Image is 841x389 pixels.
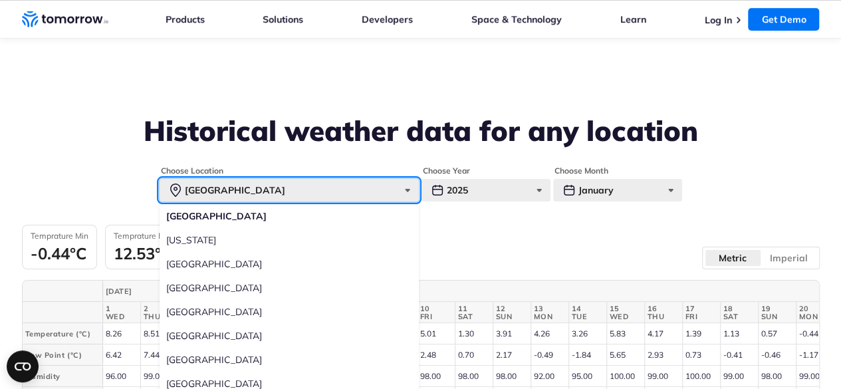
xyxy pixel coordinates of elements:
[704,14,731,26] a: Log In
[102,344,140,366] td: 6.42
[417,366,455,387] td: 98.00
[7,350,39,382] button: Open CMP widget
[720,344,758,366] td: -0.41
[572,313,604,321] span: TUE
[132,77,143,88] img: tab_keywords_by_traffic_grey.svg
[23,344,102,366] th: Dew Point (°C)
[160,276,419,300] label: [GEOGRAPHIC_DATA]
[471,13,562,25] a: Space & Technology
[160,179,419,201] div: [GEOGRAPHIC_DATA]
[568,323,606,344] td: 3.26
[160,166,225,176] legend: Choose Location
[166,13,205,25] a: Products
[531,366,568,387] td: 92.00
[758,344,796,366] td: -0.46
[534,313,566,321] span: MON
[606,366,644,387] td: 100.00
[648,305,679,313] span: 16
[458,305,490,313] span: 11
[553,179,682,201] div: January
[568,344,606,366] td: -1.84
[610,313,642,321] span: WED
[455,323,493,344] td: 1.30
[160,204,419,228] label: [GEOGRAPHIC_DATA]
[761,305,793,313] span: 19
[160,252,419,276] label: [GEOGRAPHIC_DATA]
[417,344,455,366] td: 2.48
[682,344,720,366] td: 0.73
[140,366,178,387] td: 99.00
[685,313,717,321] span: FRI
[761,313,793,321] span: SUN
[21,35,32,45] img: website_grey.svg
[796,323,834,344] td: -0.44
[796,366,834,387] td: 99.00
[496,305,528,313] span: 12
[35,35,176,45] div: Domain: [DATE][DOMAIN_NAME]
[620,13,646,25] a: Learn
[31,231,88,241] h3: Temprature Min
[644,323,682,344] td: 4.17
[140,323,178,344] td: 8.51
[144,305,176,313] span: 2
[685,305,717,313] span: 17
[21,21,32,32] img: logo_orange.svg
[496,313,528,321] span: SUN
[761,249,817,267] label: Imperial
[720,366,758,387] td: 99.00
[682,366,720,387] td: 100.00
[799,305,831,313] span: 20
[102,366,140,387] td: 96.00
[682,323,720,344] td: 1.39
[799,313,831,321] span: MON
[102,323,140,344] td: 8.26
[420,305,452,313] span: 10
[420,313,452,321] span: FRI
[144,313,176,321] span: THU
[758,323,796,344] td: 0.57
[723,313,755,321] span: SAT
[362,13,413,25] a: Developers
[493,344,531,366] td: 2.17
[114,243,174,263] div: 12.53°C
[458,313,490,321] span: SAT
[606,344,644,366] td: 5.65
[36,77,47,88] img: tab_domain_overview_orange.svg
[648,313,679,321] span: THU
[644,366,682,387] td: 99.00
[31,243,88,263] div: -0.44°C
[106,305,138,313] span: 1
[421,166,471,176] legend: Choose Year
[51,78,119,87] div: Domain Overview
[455,366,493,387] td: 98.00
[417,323,455,344] td: 5.01
[22,115,820,147] h2: Historical weather data for any location
[37,21,65,32] div: v 4.0.25
[160,324,419,348] label: [GEOGRAPHIC_DATA]
[421,179,550,201] div: 2025
[23,323,102,344] th: Temperature (°C)
[644,344,682,366] td: 2.93
[493,323,531,344] td: 3.91
[796,344,834,366] td: -1.17
[160,228,419,252] label: [US_STATE]
[160,300,419,324] label: [GEOGRAPHIC_DATA]
[553,166,610,176] legend: Choose Month
[455,344,493,366] td: 0.70
[114,231,174,241] h3: Temprature Max
[263,13,303,25] a: Solutions
[531,323,568,344] td: 4.26
[748,8,819,31] a: Get Demo
[140,344,178,366] td: 7.44
[705,249,761,267] label: Metric
[758,366,796,387] td: 98.00
[572,305,604,313] span: 14
[493,366,531,387] td: 98.00
[610,305,642,313] span: 15
[720,323,758,344] td: 1.13
[606,323,644,344] td: 5.83
[568,366,606,387] td: 95.00
[531,344,568,366] td: -0.49
[160,348,419,372] label: [GEOGRAPHIC_DATA]
[147,78,224,87] div: Keywords by Traffic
